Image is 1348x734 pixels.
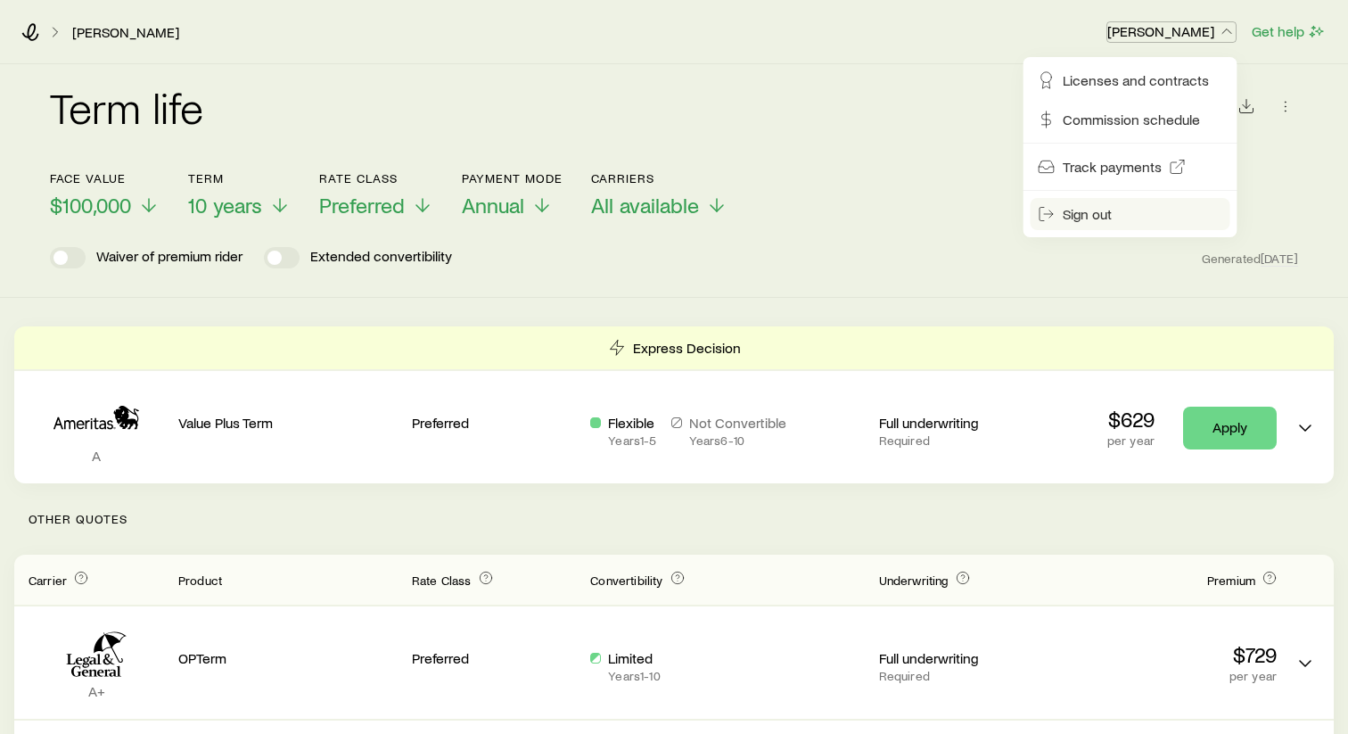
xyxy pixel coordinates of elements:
[178,573,222,588] span: Product
[1063,205,1112,223] span: Sign out
[1031,151,1230,183] a: Track payments
[689,414,786,432] p: Not Convertible
[412,649,576,667] p: Preferred
[591,171,727,186] p: Carriers
[50,86,203,128] h2: Term life
[188,193,262,218] span: 10 years
[1063,71,1209,89] span: Licenses and contracts
[1106,21,1237,43] button: [PERSON_NAME]
[879,414,1043,432] p: Full underwriting
[1107,22,1236,40] p: [PERSON_NAME]
[1031,64,1230,96] a: Licenses and contracts
[879,433,1043,448] p: Required
[319,171,433,186] p: Rate Class
[1107,407,1155,432] p: $629
[1057,669,1277,683] p: per year
[462,171,563,186] p: Payment Mode
[14,483,1334,555] p: Other Quotes
[462,171,563,219] button: Payment ModeAnnual
[591,193,699,218] span: All available
[310,247,452,268] p: Extended convertibility
[1107,433,1155,448] p: per year
[590,573,662,588] span: Convertibility
[1057,642,1277,667] p: $729
[1031,198,1230,230] button: Sign out
[1234,101,1259,118] a: Download CSV
[689,433,786,448] p: Years 6 - 10
[608,669,660,683] p: Years 1 - 10
[14,326,1334,483] div: Term quotes
[1063,158,1162,176] span: Track payments
[50,171,160,219] button: Face value$100,000
[29,447,164,465] p: A
[1202,251,1298,267] span: Generated
[1063,111,1200,128] span: Commission schedule
[178,649,398,667] p: OPTerm
[633,339,741,357] p: Express Decision
[1031,103,1230,136] a: Commission schedule
[71,24,180,41] a: [PERSON_NAME]
[1251,21,1327,42] button: Get help
[96,247,242,268] p: Waiver of premium rider
[879,573,949,588] span: Underwriting
[50,193,131,218] span: $100,000
[319,171,433,219] button: Rate ClassPreferred
[188,171,291,186] p: Term
[608,649,660,667] p: Limited
[412,573,472,588] span: Rate Class
[1207,573,1255,588] span: Premium
[319,193,405,218] span: Preferred
[608,433,656,448] p: Years 1 - 5
[29,573,67,588] span: Carrier
[591,171,727,219] button: CarriersAll available
[29,682,164,700] p: A+
[1261,251,1298,267] span: [DATE]
[188,171,291,219] button: Term10 years
[178,414,398,432] p: Value Plus Term
[879,649,1043,667] p: Full underwriting
[879,669,1043,683] p: Required
[462,193,524,218] span: Annual
[608,414,656,432] p: Flexible
[1183,407,1277,449] a: Apply
[412,414,576,432] p: Preferred
[50,171,160,186] p: Face value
